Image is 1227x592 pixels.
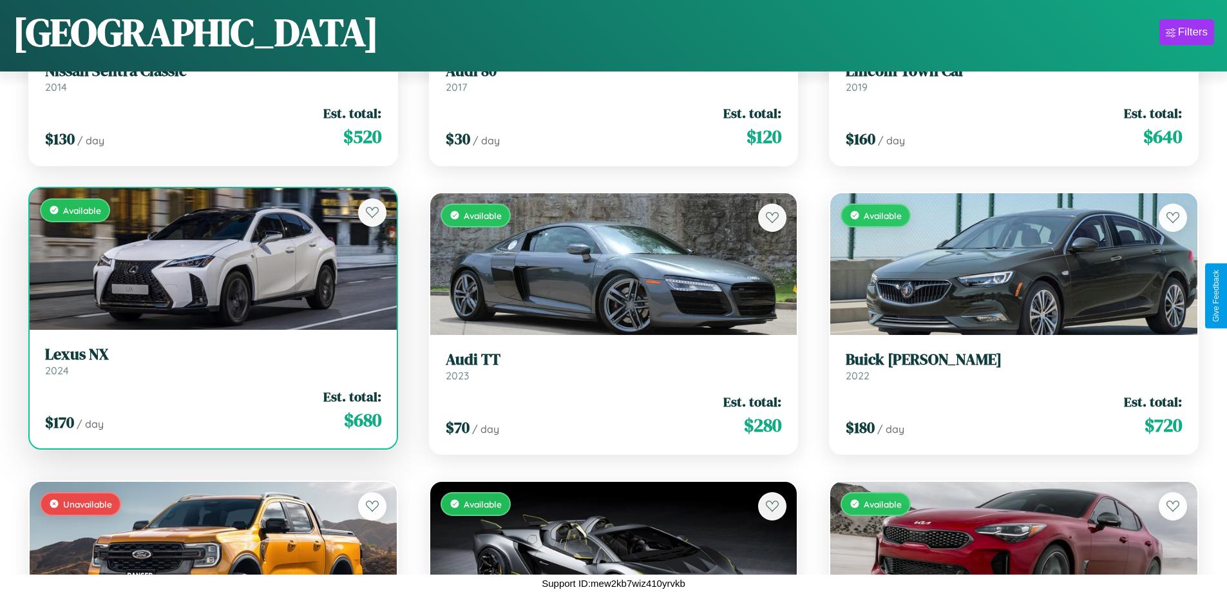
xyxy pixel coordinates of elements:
h3: Nissan Sentra Classic [45,62,381,81]
span: / day [473,134,500,147]
span: Est. total: [1124,392,1182,411]
a: Nissan Sentra Classic2014 [45,62,381,93]
span: $ 30 [446,128,470,149]
span: Est. total: [323,387,381,406]
h3: Lexus NX [45,345,381,364]
span: / day [77,417,104,430]
span: $ 170 [45,412,74,433]
span: Est. total: [723,104,781,122]
span: $ 640 [1143,124,1182,149]
span: $ 130 [45,128,75,149]
span: 2017 [446,81,467,93]
a: Lincoln Town Car2019 [846,62,1182,93]
span: 2024 [45,364,69,377]
span: Available [864,210,902,221]
span: $ 70 [446,417,470,438]
span: / day [878,134,905,147]
span: / day [472,423,499,435]
span: Est. total: [1124,104,1182,122]
h1: [GEOGRAPHIC_DATA] [13,6,379,59]
a: Audi 802017 [446,62,782,93]
span: $ 520 [343,124,381,149]
span: $ 180 [846,417,875,438]
span: $ 680 [344,407,381,433]
span: 2019 [846,81,868,93]
h3: Audi 80 [446,62,782,81]
span: / day [77,134,104,147]
a: Audi TT2023 [446,350,782,382]
span: 2014 [45,81,67,93]
span: Est. total: [323,104,381,122]
span: Available [63,205,101,216]
span: 2023 [446,369,469,382]
span: $ 160 [846,128,875,149]
a: Lexus NX2024 [45,345,381,377]
h3: Audi TT [446,350,782,369]
button: Filters [1159,19,1214,45]
span: Available [464,499,502,510]
a: Buick [PERSON_NAME]2022 [846,350,1182,382]
span: $ 280 [744,412,781,438]
span: Available [864,499,902,510]
h3: Lincoln Town Car [846,62,1182,81]
span: / day [877,423,904,435]
span: 2022 [846,369,870,382]
span: $ 120 [747,124,781,149]
div: Give Feedback [1212,270,1221,322]
span: Unavailable [63,499,112,510]
h3: Buick [PERSON_NAME] [846,350,1182,369]
div: Filters [1178,26,1208,39]
span: $ 720 [1145,412,1182,438]
p: Support ID: mew2kb7wiz410yrvkb [542,575,685,592]
span: Est. total: [723,392,781,411]
span: Available [464,210,502,221]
